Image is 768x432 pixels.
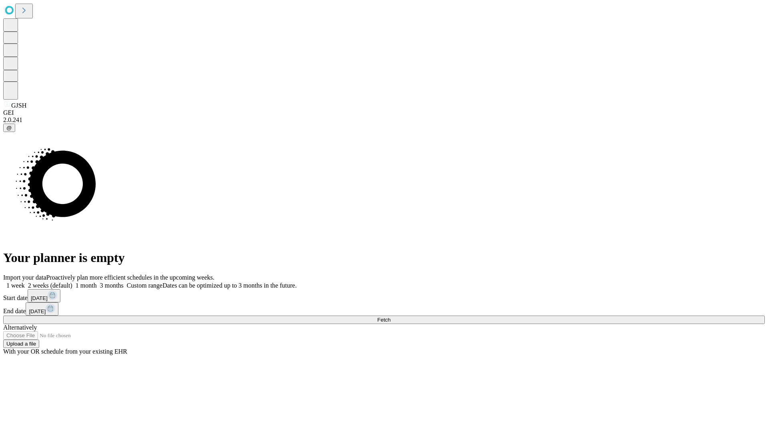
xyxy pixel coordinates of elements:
span: Fetch [377,317,390,323]
span: [DATE] [31,295,48,301]
span: Custom range [127,282,162,289]
button: Upload a file [3,340,39,348]
span: 1 week [6,282,25,289]
span: GJSH [11,102,26,109]
span: Dates can be optimized up to 3 months in the future. [162,282,296,289]
span: Alternatively [3,324,37,331]
div: GEI [3,109,765,116]
button: [DATE] [26,302,58,316]
span: @ [6,125,12,131]
button: Fetch [3,316,765,324]
span: Import your data [3,274,46,281]
button: @ [3,124,15,132]
span: 3 months [100,282,124,289]
span: 1 month [76,282,97,289]
div: Start date [3,289,765,302]
h1: Your planner is empty [3,250,765,265]
span: With your OR schedule from your existing EHR [3,348,127,355]
div: 2.0.241 [3,116,765,124]
div: End date [3,302,765,316]
span: 2 weeks (default) [28,282,72,289]
button: [DATE] [28,289,60,302]
span: [DATE] [29,308,46,314]
span: Proactively plan more efficient schedules in the upcoming weeks. [46,274,214,281]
